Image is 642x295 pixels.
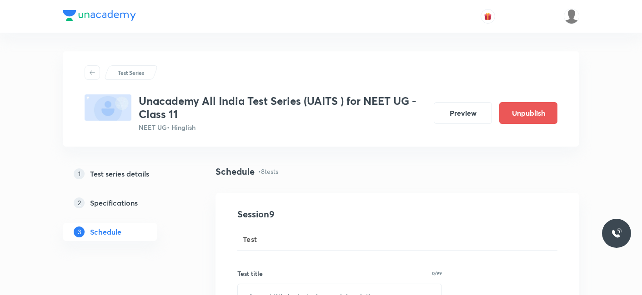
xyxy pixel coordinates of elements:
h5: Schedule [90,226,121,237]
p: 3 [74,226,85,237]
img: Hemantha Baskaran [564,9,579,24]
p: 1 [74,168,85,179]
p: 2 [74,197,85,208]
p: NEET UG • Hinglish [139,123,426,132]
a: 1Test series details [63,165,186,183]
button: Preview [434,102,492,124]
img: fallback-thumbnail.png [85,94,131,121]
h5: Specifications [90,197,138,208]
button: Unpublish [499,102,557,124]
span: Test [243,234,257,245]
img: Company Logo [63,10,136,21]
h5: Test series details [90,168,149,179]
img: avatar [484,12,492,20]
h4: Session 9 [237,207,403,221]
a: Company Logo [63,10,136,23]
p: • 8 tests [258,167,278,176]
h6: Test title [237,269,263,278]
p: Test Series [118,69,144,77]
a: 2Specifications [63,194,186,212]
button: avatar [481,9,495,24]
h3: Unacademy All India Test Series (UAITS ) for NEET UG - Class 11 [139,94,426,121]
img: ttu [611,228,622,239]
p: 0/99 [432,271,442,275]
h4: Schedule [216,165,255,178]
